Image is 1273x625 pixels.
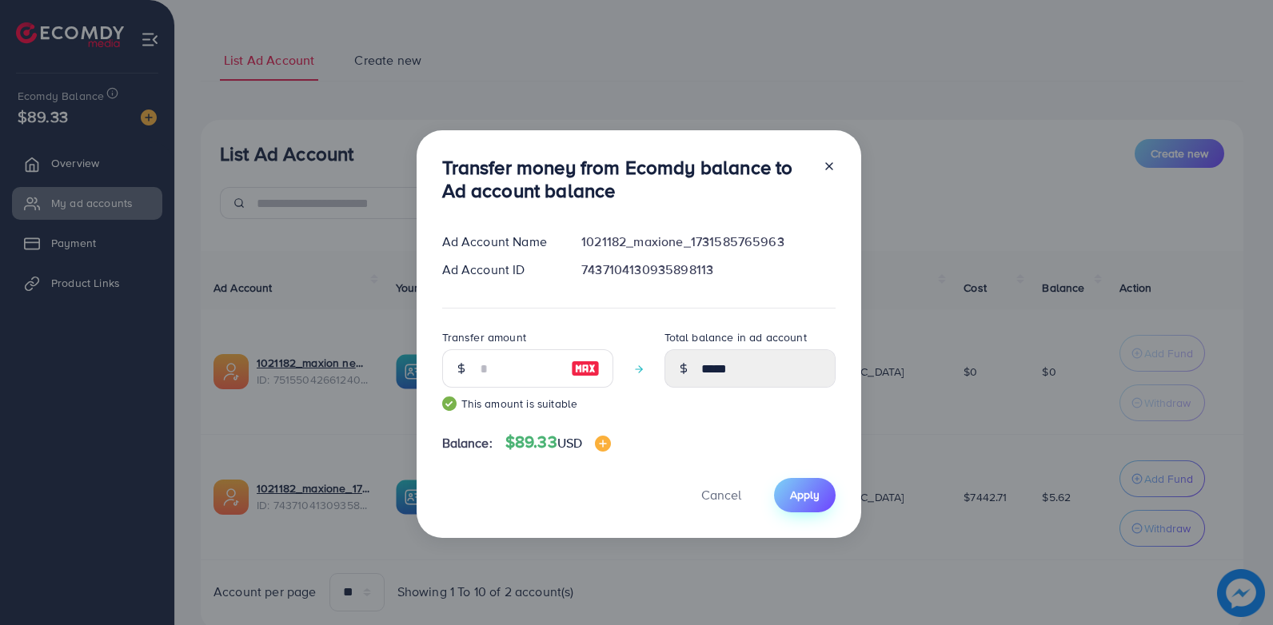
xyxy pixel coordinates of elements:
[774,478,836,512] button: Apply
[505,432,611,452] h4: $89.33
[429,233,569,251] div: Ad Account Name
[557,434,582,452] span: USD
[429,261,569,279] div: Ad Account ID
[442,396,613,412] small: This amount is suitable
[790,487,820,503] span: Apply
[681,478,761,512] button: Cancel
[664,329,807,345] label: Total balance in ad account
[595,436,611,452] img: image
[442,329,526,345] label: Transfer amount
[442,396,457,411] img: guide
[701,486,741,504] span: Cancel
[442,156,810,202] h3: Transfer money from Ecomdy balance to Ad account balance
[571,359,600,378] img: image
[569,261,848,279] div: 7437104130935898113
[569,233,848,251] div: 1021182_maxione_1731585765963
[442,434,493,452] span: Balance:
